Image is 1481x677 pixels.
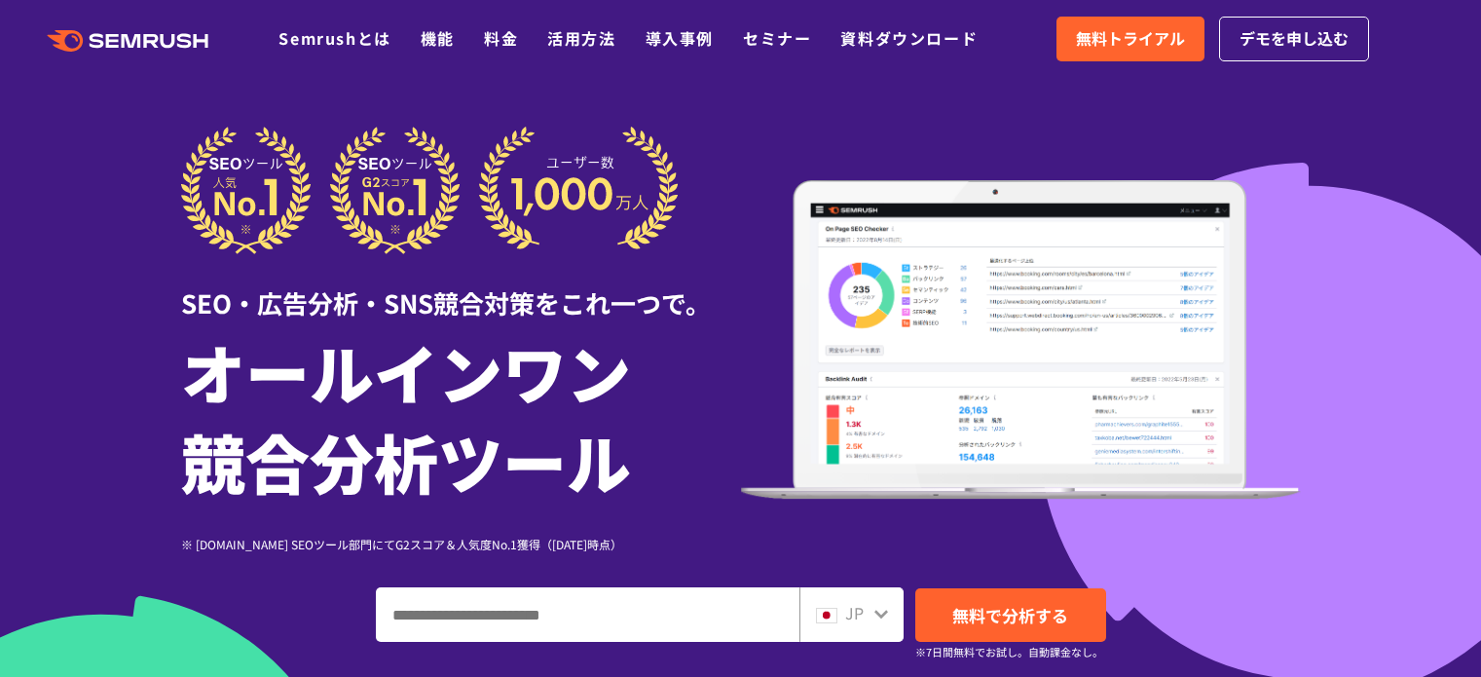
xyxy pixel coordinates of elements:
input: ドメイン、キーワードまたはURLを入力してください [377,588,798,641]
a: デモを申し込む [1219,17,1369,61]
a: 導入事例 [646,26,714,50]
a: 資料ダウンロード [840,26,978,50]
a: Semrushとは [278,26,390,50]
a: 活用方法 [547,26,615,50]
div: SEO・広告分析・SNS競合対策をこれ一つで。 [181,254,741,321]
div: ※ [DOMAIN_NAME] SEOツール部門にてG2スコア＆人気度No.1獲得（[DATE]時点） [181,535,741,553]
span: 無料で分析する [952,603,1068,627]
small: ※7日間無料でお試し。自動課金なし。 [915,643,1103,661]
span: デモを申し込む [1240,26,1349,52]
a: セミナー [743,26,811,50]
a: 無料トライアル [1056,17,1204,61]
a: 料金 [484,26,518,50]
a: 無料で分析する [915,588,1106,642]
h1: オールインワン 競合分析ツール [181,326,741,506]
span: JP [845,601,864,624]
a: 機能 [421,26,455,50]
span: 無料トライアル [1076,26,1185,52]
